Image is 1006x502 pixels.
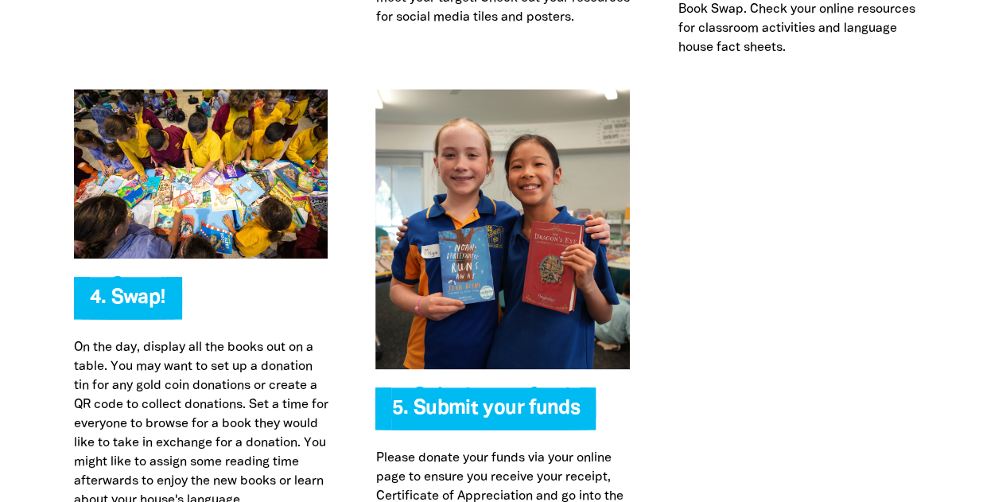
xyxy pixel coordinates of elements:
[74,89,328,259] img: Swap!
[90,289,166,319] span: 4. Swap!
[375,89,630,369] img: Submit your funds
[391,399,580,430] span: 5. Submit your funds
